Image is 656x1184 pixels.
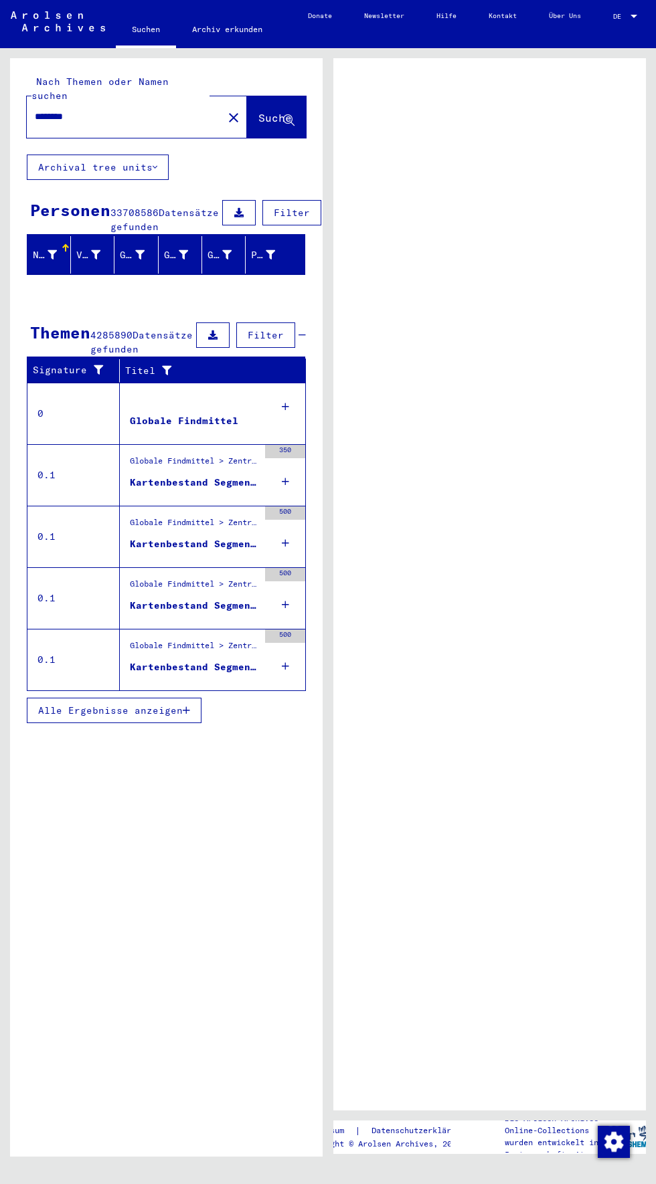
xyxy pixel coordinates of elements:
button: Clear [220,104,247,130]
img: Arolsen_neg.svg [11,11,105,31]
span: DE [613,13,628,20]
a: Suchen [116,13,176,48]
span: Datensätze gefunden [90,329,193,355]
span: Filter [248,329,284,341]
p: Copyright © Arolsen Archives, 2021 [302,1138,481,1150]
div: Geburtsname [120,244,161,266]
span: Suche [258,111,292,124]
div: Personen [30,198,110,222]
div: Kartenbestand Segment 1 [130,476,258,490]
button: Filter [262,200,321,225]
p: Die Arolsen Archives Online-Collections [505,1112,607,1137]
div: Signature [33,360,122,381]
div: Nachname [33,248,57,262]
a: Datenschutzerklärung [361,1124,481,1138]
mat-header-cell: Nachname [27,236,71,274]
div: Globale Findmittel [130,414,238,428]
div: Titel [125,364,279,378]
div: Prisoner # [251,244,292,266]
div: Geburtsdatum [208,244,248,266]
span: Alle Ergebnisse anzeigen [38,704,183,716]
div: 350 [265,445,305,458]
button: Suche [247,96,306,138]
td: 0.1 [27,567,120,629]
span: 4285890 [90,329,133,341]
div: Globale Findmittel > Zentrale Namenkartei > Karteikarten, die im Rahmen der sequentiellen Massend... [130,455,258,474]
mat-header-cell: Geburtsdatum [202,236,246,274]
span: Filter [274,207,310,219]
button: Archival tree units [27,155,169,180]
img: Zustimmung ändern [598,1126,630,1158]
td: 0.1 [27,444,120,506]
div: Globale Findmittel > Zentrale Namenkartei > phonetisch sortierte Hinweiskarten, die für die Digit... [130,639,258,658]
div: 500 [265,629,305,643]
button: Filter [236,322,295,348]
td: 0.1 [27,629,120,690]
div: 500 [265,568,305,581]
div: Geburtsname [120,248,144,262]
div: Kartenbestand Segment 1 [130,537,258,551]
div: Nachname [33,244,74,266]
td: 0.1 [27,506,120,567]
div: Vorname [76,248,100,262]
mat-header-cell: Geburt‏ [159,236,202,274]
div: Prisoner # [251,248,275,262]
div: Themen [30,320,90,344]
div: | [302,1124,481,1138]
mat-label: Nach Themen oder Namen suchen [31,76,169,102]
div: 500 [265,506,305,520]
div: Geburt‏ [164,244,205,266]
mat-icon: close [226,110,242,126]
mat-header-cell: Vorname [71,236,114,274]
div: Zustimmung ändern [597,1125,629,1157]
div: Globale Findmittel > Zentrale Namenkartei > Hinweiskarten und Originale, die in T/D-Fällen aufgef... [130,516,258,535]
mat-header-cell: Prisoner # [246,236,305,274]
span: Datensätze gefunden [110,207,219,233]
button: Alle Ergebnisse anzeigen [27,698,201,723]
p: wurden entwickelt in Partnerschaft mit [505,1137,607,1161]
span: 33708586 [110,207,159,219]
div: Geburt‏ [164,248,188,262]
td: 0 [27,383,120,444]
div: Vorname [76,244,117,266]
div: Signature [33,363,109,377]
div: Globale Findmittel > Zentrale Namenkartei > Karten, die während oder unmittelbar vor der sequenti... [130,578,258,597]
div: Kartenbestand Segment 1 [130,660,258,674]
mat-header-cell: Geburtsname [114,236,158,274]
a: Archiv erkunden [176,13,278,45]
div: Kartenbestand Segment 1 [130,599,258,613]
div: Geburtsdatum [208,248,232,262]
div: Titel [125,360,293,381]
